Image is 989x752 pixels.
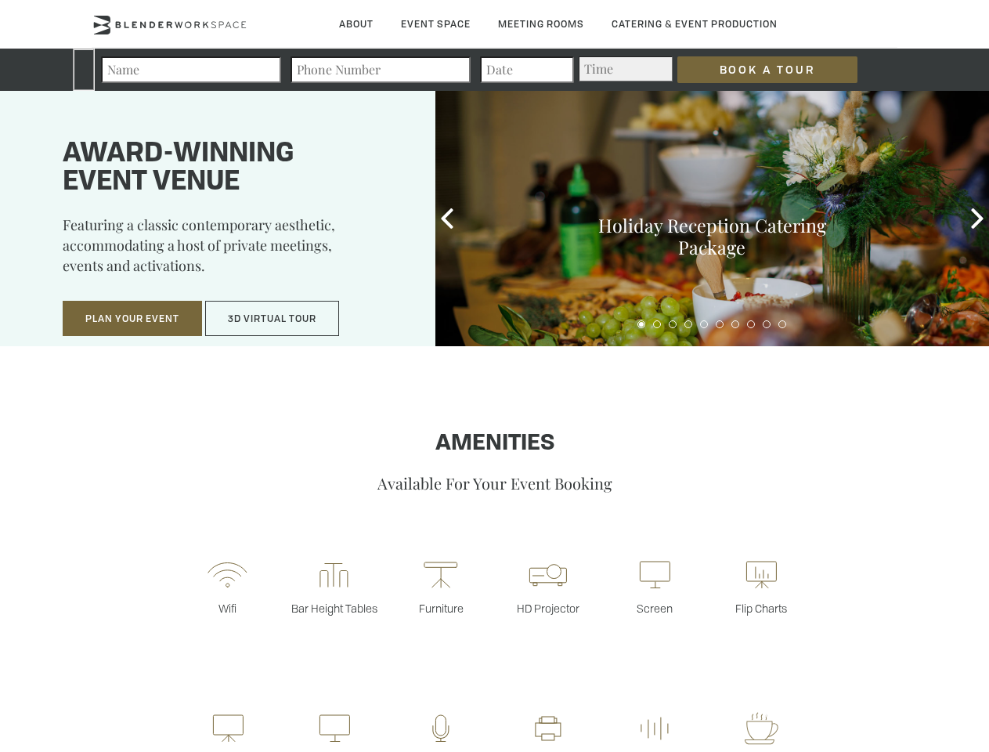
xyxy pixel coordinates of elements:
p: Available For Your Event Booking [49,472,940,493]
input: Name [101,56,281,83]
p: HD Projector [495,601,601,616]
p: Wifi [174,601,280,616]
h1: Amenities [49,432,940,457]
p: Flip Charts [708,601,814,616]
p: Screen [601,601,708,616]
button: 3D Virtual Tour [205,301,339,337]
button: Plan Your Event [63,301,202,337]
input: Date [480,56,574,83]
p: Furniture [388,601,494,616]
input: Book a Tour [677,56,857,83]
a: Holiday Reception Catering Package [598,213,826,259]
input: Phone Number [291,56,471,83]
p: Bar Height Tables [281,601,388,616]
h1: Award-winning event venue [63,140,396,197]
p: Featuring a classic contemporary aesthetic, accommodating a host of private meetings, events and ... [63,215,396,287]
